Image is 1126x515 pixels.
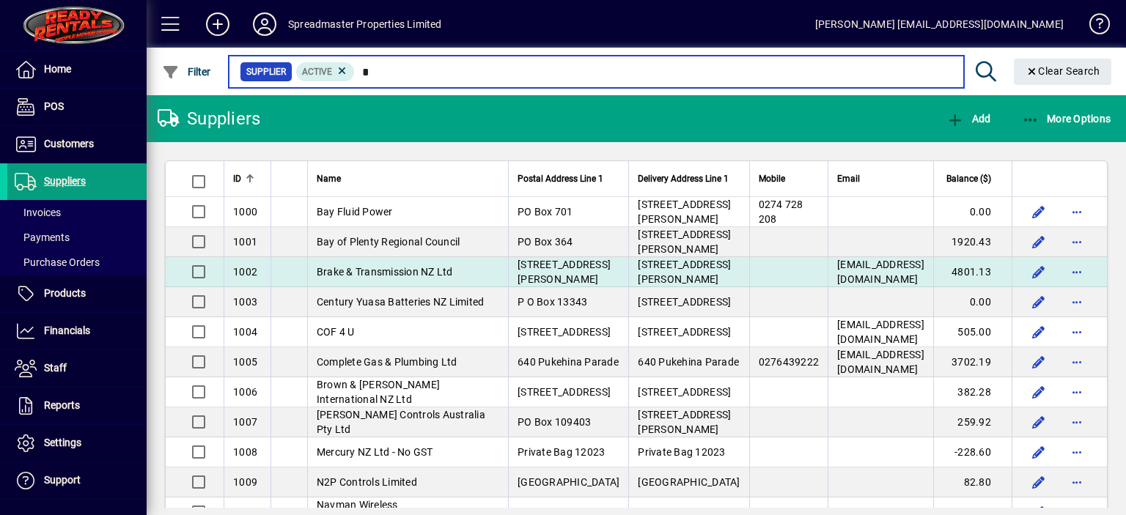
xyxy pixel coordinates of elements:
[233,296,257,308] span: 1003
[233,416,257,428] span: 1007
[759,171,785,187] span: Mobile
[933,347,1012,377] td: 3702.19
[1026,65,1100,77] span: Clear Search
[44,399,80,411] span: Reports
[1027,470,1050,494] button: Edit
[933,317,1012,347] td: 505.00
[518,476,619,488] span: [GEOGRAPHIC_DATA]
[15,231,70,243] span: Payments
[296,62,355,81] mat-chip: Activation Status: Active
[1027,440,1050,464] button: Edit
[1065,470,1089,494] button: More options
[1078,3,1108,51] a: Knowledge Base
[233,206,257,218] span: 1000
[1027,380,1050,404] button: Edit
[759,171,820,187] div: Mobile
[933,467,1012,497] td: 82.80
[518,446,605,458] span: Private Bag 12023
[7,89,147,125] a: POS
[638,326,731,338] span: [STREET_ADDRESS]
[44,437,81,448] span: Settings
[1027,320,1050,344] button: Edit
[233,356,257,368] span: 1005
[933,227,1012,257] td: 1920.43
[7,126,147,163] a: Customers
[233,236,257,248] span: 1001
[837,259,924,285] span: [EMAIL_ADDRESS][DOMAIN_NAME]
[638,409,731,435] span: [STREET_ADDRESS][PERSON_NAME]
[7,51,147,88] a: Home
[638,476,740,488] span: [GEOGRAPHIC_DATA]
[943,171,1004,187] div: Balance ($)
[44,175,86,187] span: Suppliers
[317,296,485,308] span: Century Yuasa Batteries NZ Limited
[44,325,90,336] span: Financials
[7,313,147,349] a: Financials
[518,416,591,428] span: PO Box 109403
[759,356,820,368] span: 0276439222
[246,64,286,79] span: Supplier
[158,59,215,85] button: Filter
[837,171,860,187] span: Email
[518,259,611,285] span: [STREET_ADDRESS][PERSON_NAME]
[7,225,147,250] a: Payments
[1065,380,1089,404] button: More options
[1022,113,1111,125] span: More Options
[233,266,257,278] span: 1002
[1027,230,1050,253] button: Edit
[233,171,241,187] span: ID
[317,206,393,218] span: Bay Fluid Power
[317,236,460,248] span: Bay of Plenty Regional Council
[1027,350,1050,374] button: Edit
[7,275,147,312] a: Products
[1014,59,1112,85] button: Clear
[233,171,262,187] div: ID
[638,259,731,285] span: [STREET_ADDRESS][PERSON_NAME]
[317,409,485,435] span: [PERSON_NAME] Controls Australia Pty Ltd
[44,287,86,299] span: Products
[518,356,619,368] span: 640 Pukehina Parade
[44,138,94,149] span: Customers
[7,425,147,462] a: Settings
[317,326,355,338] span: COF 4 U
[1027,290,1050,314] button: Edit
[233,386,257,398] span: 1006
[638,171,729,187] span: Delivery Address Line 1
[44,63,71,75] span: Home
[815,12,1064,36] div: [PERSON_NAME] [EMAIL_ADDRESS][DOMAIN_NAME]
[1027,200,1050,223] button: Edit
[162,66,211,78] span: Filter
[518,171,603,187] span: Postal Address Line 1
[638,446,725,458] span: Private Bag 12023
[158,107,260,130] div: Suppliers
[317,356,457,368] span: Complete Gas & Plumbing Ltd
[933,437,1012,467] td: -228.60
[233,446,257,458] span: 1008
[194,11,241,37] button: Add
[837,319,924,345] span: [EMAIL_ADDRESS][DOMAIN_NAME]
[1065,200,1089,223] button: More options
[288,12,441,36] div: Spreadmaster Properties Limited
[933,377,1012,407] td: 382.28
[317,171,341,187] span: Name
[933,287,1012,317] td: 0.00
[233,476,257,488] span: 1009
[7,200,147,225] a: Invoices
[302,67,332,77] span: Active
[638,199,731,225] span: [STREET_ADDRESS][PERSON_NAME]
[1065,410,1089,434] button: More options
[837,171,924,187] div: Email
[7,462,147,499] a: Support
[7,350,147,387] a: Staff
[1065,320,1089,344] button: More options
[943,105,994,132] button: Add
[1065,350,1089,374] button: More options
[241,11,288,37] button: Profile
[44,100,64,112] span: POS
[933,197,1012,227] td: 0.00
[518,296,587,308] span: P O Box 13343
[1065,260,1089,284] button: More options
[638,229,731,255] span: [STREET_ADDRESS][PERSON_NAME]
[946,171,991,187] span: Balance ($)
[1065,230,1089,253] button: More options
